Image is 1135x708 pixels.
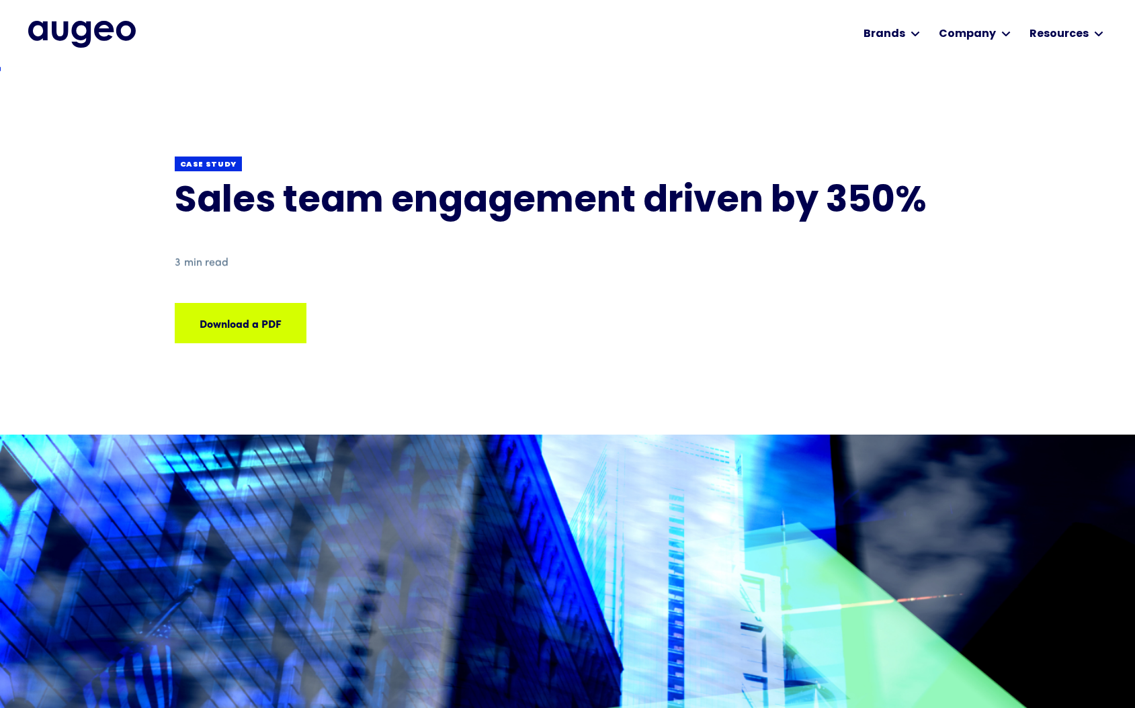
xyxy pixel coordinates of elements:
[1029,26,1089,42] div: Resources
[175,255,181,271] div: 3
[28,21,136,48] img: Augeo's full logo in midnight blue.
[28,21,136,48] a: home
[180,160,237,170] div: Case study
[939,26,996,42] div: Company
[175,303,306,343] a: Download a PDF
[184,255,228,271] div: min read
[175,183,961,222] h1: Sales team engagement driven by 350%
[864,26,905,42] div: Brands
